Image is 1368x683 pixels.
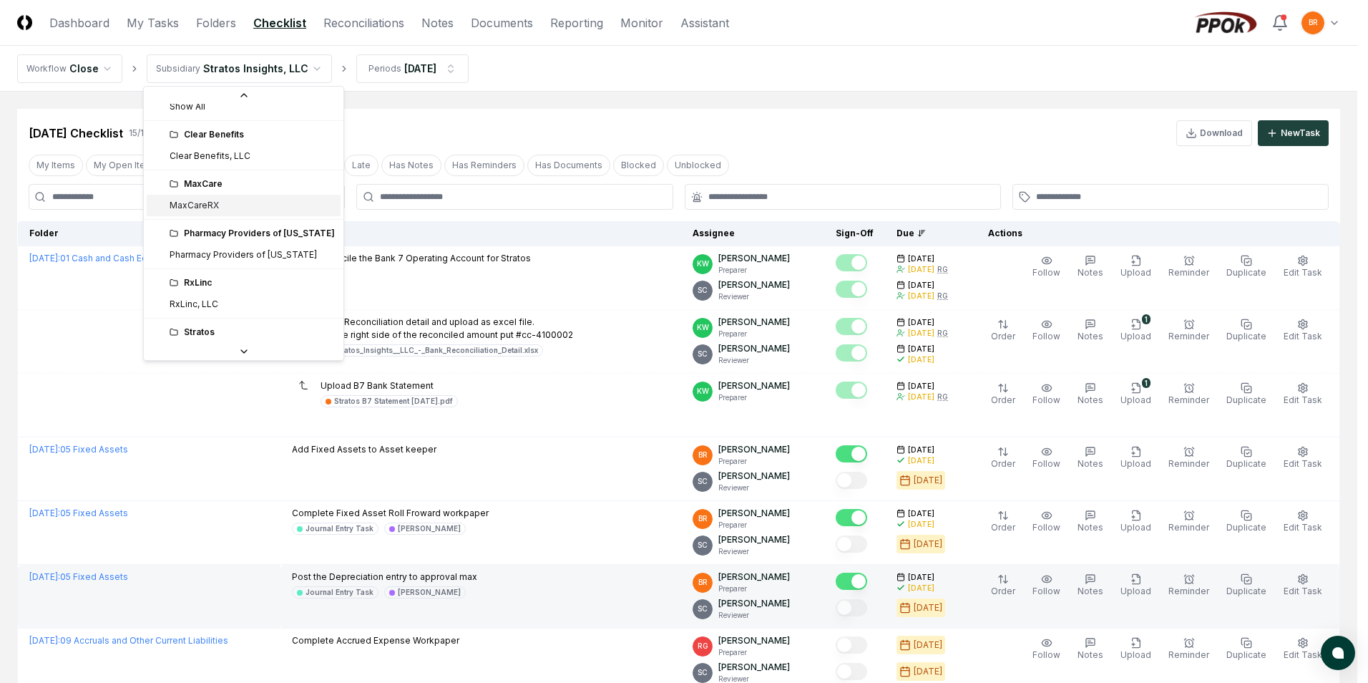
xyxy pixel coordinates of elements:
div: MaxCareRX [170,199,219,212]
div: Stratos [170,326,335,339]
div: Clear Benefits, LLC [170,150,250,163]
div: Pharmacy Providers of [US_STATE] [170,248,317,261]
div: Clear Benefits [170,128,335,141]
div: MaxCare [170,178,335,190]
span: Show All [170,100,205,113]
div: Pharmacy Providers of [US_STATE] [170,227,335,240]
div: RxLinc, LLC [170,298,218,311]
div: RxLinc [170,276,335,289]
